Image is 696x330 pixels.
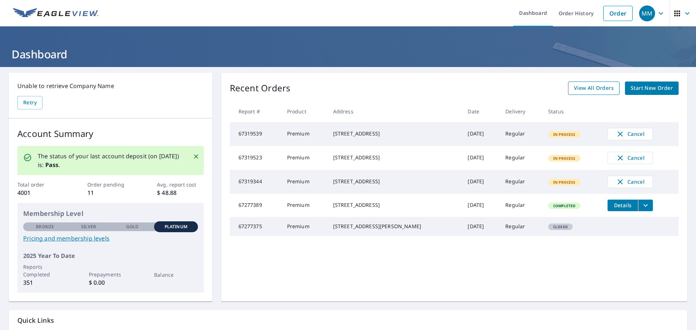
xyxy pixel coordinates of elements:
[615,130,645,138] span: Cancel
[281,101,327,122] th: Product
[462,122,500,146] td: [DATE]
[500,170,542,194] td: Regular
[126,224,138,230] p: Gold
[462,194,500,217] td: [DATE]
[17,188,64,197] p: 4001
[608,200,638,211] button: detailsBtn-67277389
[81,224,96,230] p: Silver
[333,130,456,137] div: [STREET_ADDRESS]
[549,203,580,208] span: Completed
[230,122,281,146] td: 67319539
[542,101,602,122] th: Status
[36,224,54,230] p: Bronze
[230,101,281,122] th: Report #
[45,161,59,169] b: Pass
[157,181,203,188] p: Avg. report cost
[23,209,198,218] p: Membership Level
[23,278,67,287] p: 351
[638,200,653,211] button: filesDropdownBtn-67277389
[574,84,614,93] span: View All Orders
[230,82,291,95] p: Recent Orders
[9,47,687,62] h1: Dashboard
[462,170,500,194] td: [DATE]
[608,176,653,188] button: Cancel
[500,101,542,122] th: Delivery
[603,6,633,21] a: Order
[17,316,679,325] p: Quick Links
[281,146,327,170] td: Premium
[639,5,655,21] div: MM
[608,152,653,164] button: Cancel
[38,152,184,169] p: The status of your last account deposit (on [DATE]) is: .
[327,101,462,122] th: Address
[89,278,132,287] p: $ 0.00
[23,263,67,278] p: Reports Completed
[549,156,580,161] span: In Process
[631,84,673,93] span: Start New Order
[230,194,281,217] td: 67277389
[17,127,204,140] p: Account Summary
[23,251,198,260] p: 2025 Year To Date
[165,224,187,230] p: Platinum
[230,217,281,236] td: 67277375
[333,154,456,161] div: [STREET_ADDRESS]
[333,223,456,230] div: [STREET_ADDRESS][PERSON_NAME]
[17,82,204,90] p: Unable to retrieve Company Name
[17,181,64,188] p: Total order
[23,98,37,107] span: Retry
[281,194,327,217] td: Premium
[625,82,679,95] a: Start New Order
[230,146,281,170] td: 67319523
[568,82,620,95] a: View All Orders
[462,217,500,236] td: [DATE]
[500,194,542,217] td: Regular
[281,122,327,146] td: Premium
[500,217,542,236] td: Regular
[615,154,645,162] span: Cancel
[462,101,500,122] th: Date
[549,224,572,229] span: Closed
[23,234,198,243] a: Pricing and membership levels
[333,178,456,185] div: [STREET_ADDRESS]
[191,152,201,161] button: Close
[281,170,327,194] td: Premium
[281,217,327,236] td: Premium
[608,128,653,140] button: Cancel
[333,201,456,209] div: [STREET_ADDRESS]
[154,271,198,279] p: Balance
[615,177,645,186] span: Cancel
[157,188,203,197] p: $ 48.88
[462,146,500,170] td: [DATE]
[17,96,42,109] button: Retry
[549,180,580,185] span: In Process
[612,202,634,209] span: Details
[549,132,580,137] span: In Process
[87,181,134,188] p: Order pending
[87,188,134,197] p: 11
[500,146,542,170] td: Regular
[13,8,99,19] img: EV Logo
[230,170,281,194] td: 67319344
[500,122,542,146] td: Regular
[89,271,132,278] p: Prepayments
